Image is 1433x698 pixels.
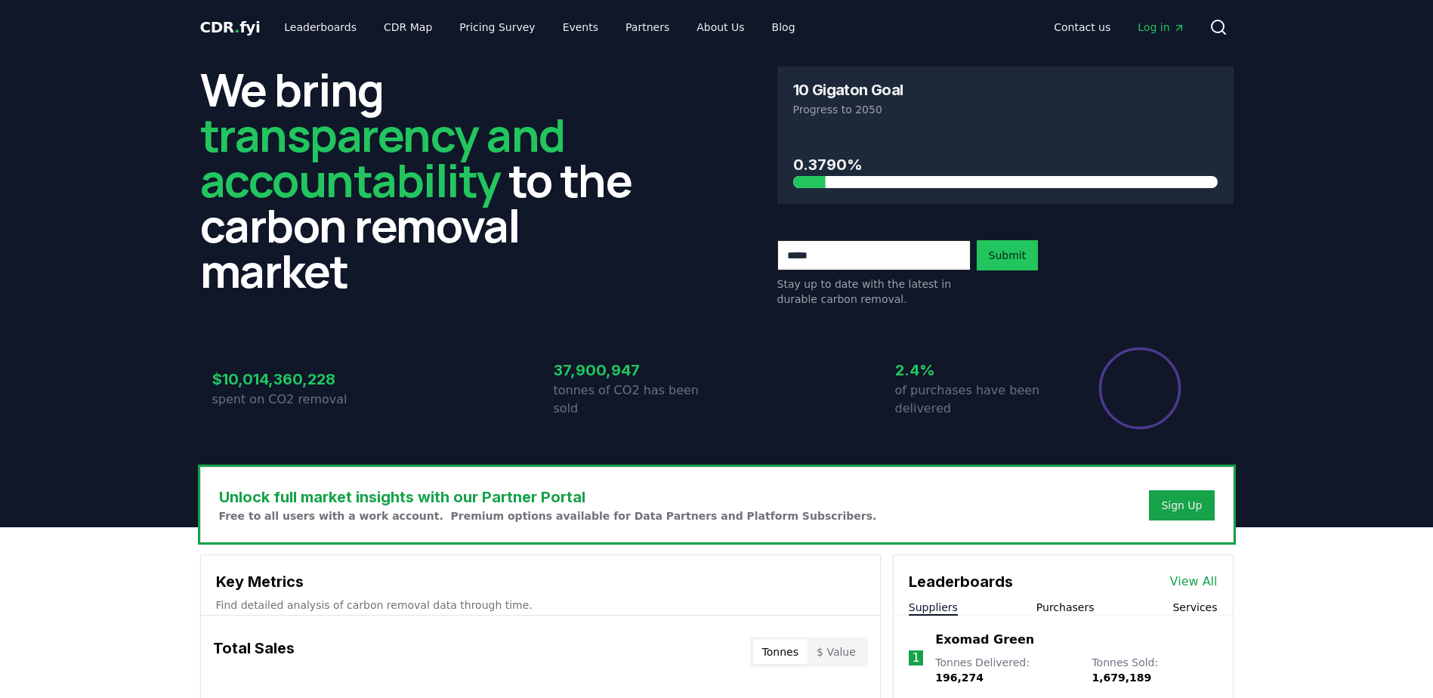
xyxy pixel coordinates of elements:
[219,486,877,508] h3: Unlock full market insights with our Partner Portal
[613,14,681,41] a: Partners
[1149,490,1214,520] button: Sign Up
[753,640,808,664] button: Tonnes
[1036,600,1095,615] button: Purchasers
[200,103,565,211] span: transparency and accountability
[684,14,756,41] a: About Us
[793,153,1218,176] h3: 0.3790%
[1126,14,1197,41] a: Log in
[793,102,1218,117] p: Progress to 2050
[935,672,984,684] span: 196,274
[895,359,1058,381] h3: 2.4%
[551,14,610,41] a: Events
[895,381,1058,418] p: of purchases have been delivered
[372,14,444,41] a: CDR Map
[200,66,656,293] h2: We bring to the carbon removal market
[1042,14,1197,41] nav: Main
[234,18,239,36] span: .
[200,17,261,38] a: CDR.fyi
[554,381,717,418] p: tonnes of CO2 has been sold
[212,368,375,391] h3: $10,014,360,228
[212,391,375,409] p: spent on CO2 removal
[793,82,903,97] h3: 10 Gigaton Goal
[200,18,261,36] span: CDR fyi
[1042,14,1123,41] a: Contact us
[760,14,808,41] a: Blog
[1098,346,1182,431] div: Percentage of sales delivered
[977,240,1039,270] button: Submit
[1092,672,1151,684] span: 1,679,189
[1138,20,1184,35] span: Log in
[272,14,369,41] a: Leaderboards
[912,649,919,667] p: 1
[1172,600,1217,615] button: Services
[777,276,971,307] p: Stay up to date with the latest in durable carbon removal.
[909,570,1013,593] h3: Leaderboards
[808,640,865,664] button: $ Value
[1092,655,1217,685] p: Tonnes Sold :
[216,570,865,593] h3: Key Metrics
[213,637,295,667] h3: Total Sales
[447,14,547,41] a: Pricing Survey
[272,14,807,41] nav: Main
[554,359,717,381] h3: 37,900,947
[216,598,865,613] p: Find detailed analysis of carbon removal data through time.
[1161,498,1202,513] a: Sign Up
[219,508,877,523] p: Free to all users with a work account. Premium options available for Data Partners and Platform S...
[935,631,1034,649] a: Exomad Green
[935,655,1076,685] p: Tonnes Delivered :
[909,600,958,615] button: Suppliers
[1170,573,1218,591] a: View All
